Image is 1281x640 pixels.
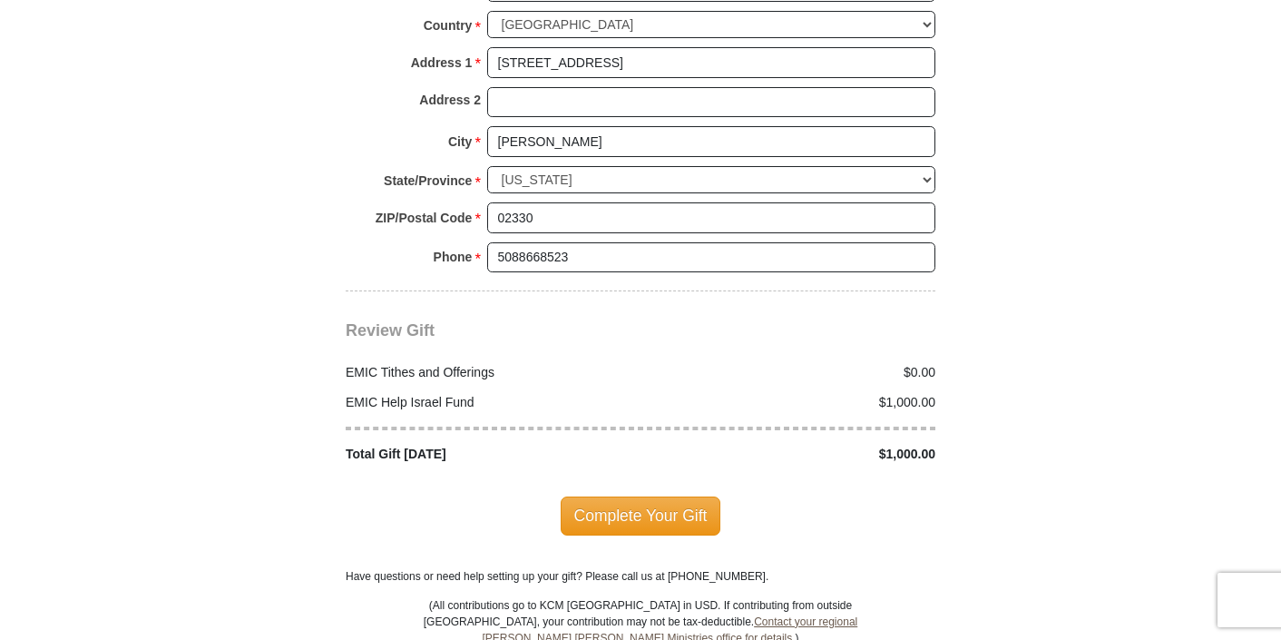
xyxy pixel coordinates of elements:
[346,568,935,585] p: Have questions or need help setting up your gift? Please call us at [PHONE_NUMBER].
[419,87,481,113] strong: Address 2
[424,13,473,38] strong: Country
[337,393,641,412] div: EMIC Help Israel Fund
[640,445,945,464] div: $1,000.00
[640,363,945,382] div: $0.00
[337,363,641,382] div: EMIC Tithes and Offerings
[411,50,473,75] strong: Address 1
[561,497,721,535] span: Complete Your Gift
[434,244,473,270] strong: Phone
[640,393,945,412] div: $1,000.00
[346,321,435,340] span: Review Gift
[448,129,472,154] strong: City
[337,445,641,464] div: Total Gift [DATE]
[376,205,473,231] strong: ZIP/Postal Code
[384,168,472,193] strong: State/Province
